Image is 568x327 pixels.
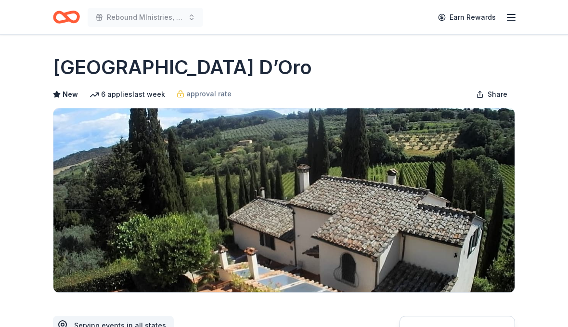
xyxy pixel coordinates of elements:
[88,8,203,27] button: Rebound MInistries, Inc. Fifth Anniversary Golf Tournament & Auction
[468,85,515,104] button: Share
[63,89,78,100] span: New
[488,89,507,100] span: Share
[432,9,502,26] a: Earn Rewards
[177,88,232,100] a: approval rate
[90,89,165,100] div: 6 applies last week
[53,6,80,28] a: Home
[53,54,312,81] h1: [GEOGRAPHIC_DATA] D’Oro
[107,12,184,23] span: Rebound MInistries, Inc. Fifth Anniversary Golf Tournament & Auction
[186,88,232,100] span: approval rate
[53,108,515,292] img: Image for Villa Sogni D’Oro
